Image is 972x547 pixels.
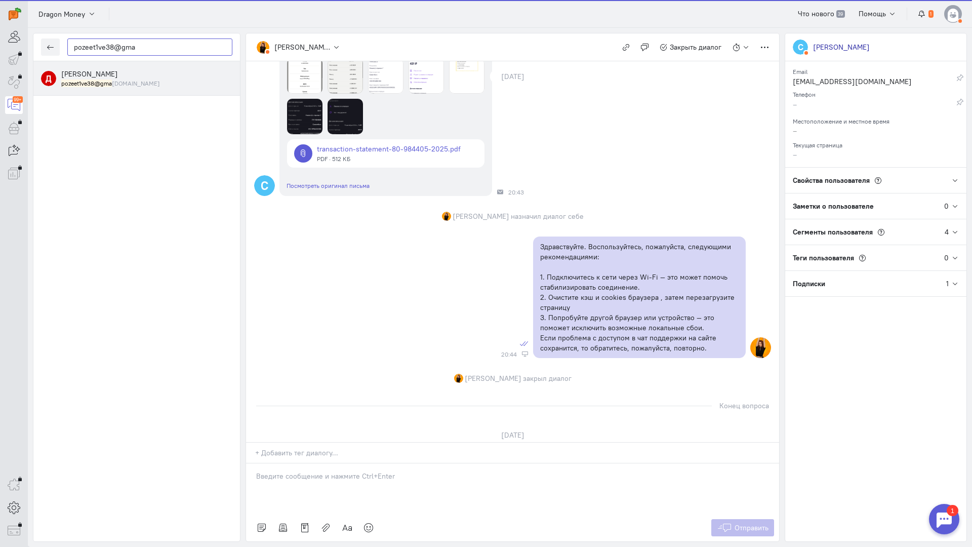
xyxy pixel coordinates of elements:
div: Веб-панель [522,351,528,357]
div: 99+ [13,96,23,103]
div: [DATE] [490,69,536,84]
span: 39 [836,10,845,18]
span: 20:44 [501,351,517,358]
span: Закрыть диалог [670,43,721,52]
div: [DATE] [490,428,536,442]
small: pozeet1ve38@gmail.com [61,79,160,88]
button: [PERSON_NAME] [251,38,346,56]
div: Подписки [785,271,946,296]
span: 20:43 [508,189,524,196]
small: Email [793,65,807,75]
div: Почта [497,189,503,195]
div: 4 [945,227,949,237]
a: 99+ [5,96,23,114]
mark: pozeet1ve38@gma [61,80,112,87]
text: Д [46,73,52,84]
div: [EMAIL_ADDRESS][DOMAIN_NAME] [793,76,956,89]
div: – [793,99,956,112]
div: 1 [23,6,34,17]
span: Теги пользователя [793,253,854,262]
button: Помощь [853,5,902,22]
span: – [793,150,797,159]
span: Свойства пользователя [793,176,870,185]
span: Сегменты пользователя [793,227,873,237]
text: С [798,42,803,52]
p: Если проблема с доступом в чат поддержки на сайте сохранится, то обратитесь, пожалуйста, повторно. [540,333,739,353]
div: Местоположение и местное время [793,114,959,126]
button: Отправить [711,519,775,536]
span: [PERSON_NAME] [453,211,509,221]
div: 0 [944,253,949,263]
text: С [261,178,268,193]
div: Текущая страница [793,138,959,149]
span: Отправить [735,523,768,532]
span: [PERSON_NAME] [465,373,521,383]
p: 3. Попробуйте другой браузер или устройство — это поможет исключить возможные локальные сбои. [540,312,739,333]
div: 0 [944,201,949,211]
div: [PERSON_NAME] [813,42,870,52]
div: Заметки о пользователе [785,193,944,219]
a: Что нового 39 [792,5,850,22]
span: закрыл диалог [523,373,572,383]
div: 1 [946,279,949,289]
div: Конец вопроса [712,399,769,413]
img: 1733255281094-mibdz4xl.jpeg [257,41,269,54]
p: 2. Очистите кэш и cookies браузера , затем перезагрузите страницу [540,292,739,312]
button: Закрыть диалог [654,38,727,56]
div: [PERSON_NAME] [274,42,330,52]
span: 1 [928,10,934,18]
span: Дмитрий Батищев [61,69,118,79]
img: default-v4.png [944,5,962,23]
span: – [793,126,797,135]
button: 1 [912,5,939,22]
small: Телефон [793,88,816,98]
span: Что нового [798,9,834,18]
a: Посмотреть оригинал письма [287,182,370,189]
span: Dragon Money [38,9,85,19]
button: Dragon Money [33,5,101,23]
p: 1. Подключитесь к сети через Wi-Fi — это может помочь стабилизировать соединение. [540,272,739,292]
input: Поиск по имени, почте, телефону [67,38,232,56]
p: Здравствуйте. Воспользуйтесь, пожалуйста, следующими рекомендациями: [540,242,739,262]
img: carrot-quest.svg [9,8,21,20]
span: Помощь [859,9,886,18]
span: назначил диалог себе [511,211,584,221]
